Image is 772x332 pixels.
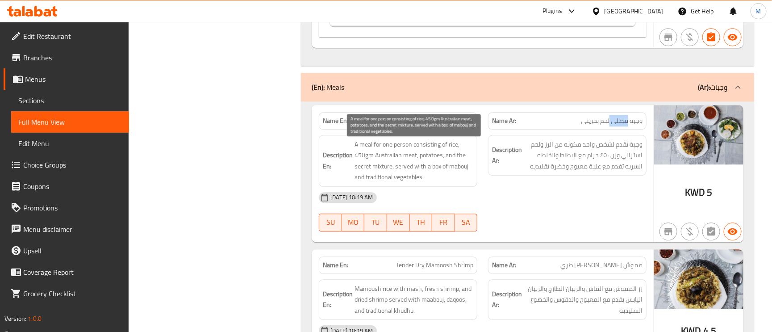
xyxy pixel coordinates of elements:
strong: Description En: [323,150,353,172]
span: Edit Restaurant [23,31,122,42]
a: Menu disclaimer [4,219,129,240]
span: Upsell [23,245,122,256]
strong: Description Ar: [492,144,522,166]
button: SA [455,214,478,231]
a: Branches [4,47,129,68]
a: Full Menu View [11,111,129,133]
span: 5 [707,184,713,201]
strong: Description En: [323,289,353,311]
span: FR [436,216,451,229]
span: Tender Dry Mamoosh Shrimp [396,261,473,270]
button: Not branch specific item [659,28,677,46]
span: مموش [PERSON_NAME] طري [560,261,643,270]
a: Edit Restaurant [4,25,129,47]
a: Grocery Checklist [4,283,129,304]
p: Meals [312,82,344,92]
a: Sections [11,90,129,111]
span: Coupons [23,181,122,192]
span: Menu disclaimer [23,224,122,235]
button: Not branch specific item [659,223,677,240]
span: Coverage Report [23,267,122,277]
button: Not has choices [702,223,720,240]
a: Coverage Report [4,261,129,283]
span: A meal for one person consisting of rice, 450gm Australian meat, potatoes, and the secret mixture... [355,139,473,183]
span: Edit Menu [18,138,122,149]
span: Sections [18,95,122,106]
img: %D9%85%D9%85%D9%88%D8%B4_%D8%B1%D8%A8%D9%8A%D8%A7%D9%86_%D9%8A%D8%A7%D8%A8%D8%B3_%D8%B7%D8%B1%D9%... [654,249,743,309]
span: TH [413,216,429,229]
div: (En): Meals(Ar):وجبات [301,73,754,101]
strong: Name En: [323,261,348,270]
div: Plugins [542,6,562,17]
a: Promotions [4,197,129,219]
span: رز المموش مع الماش والربيان الطازج والربيان اليابس يقدم مع المعبوج والدقوس والخضوع التقليديه [524,283,643,316]
button: Available [724,223,742,240]
button: TH [410,214,433,231]
p: وجبات [698,82,727,92]
button: Available [724,28,742,46]
a: Upsell [4,240,129,261]
button: MO [342,214,365,231]
a: Edit Menu [11,133,129,154]
span: MO [346,216,361,229]
a: Coupons [4,176,129,197]
span: Version: [4,313,26,324]
span: Grocery Checklist [23,288,122,299]
span: M [756,6,761,16]
strong: Description Ar: [492,289,522,311]
a: Choice Groups [4,154,129,176]
button: Has choices [702,28,720,46]
span: Menus [25,74,122,84]
span: Branches [23,52,122,63]
b: (En): [312,80,325,94]
span: SA [459,216,474,229]
span: SU [323,216,338,229]
strong: Name Ar: [492,116,516,126]
span: Full Menu View [18,117,122,127]
button: FR [432,214,455,231]
span: [DATE] 10:19 AM [327,193,376,202]
span: Promotions [23,202,122,213]
button: Purchased item [681,223,699,240]
span: وجبة تقدم لشخص واحد مكونه من الرز ولحم استرالي وزن ٤٥٠ جرام مع البطاط والخلطه السريه تقدم مع علبة... [524,139,643,172]
span: WE [391,216,406,229]
div: [GEOGRAPHIC_DATA] [605,6,664,16]
span: KWD [685,184,705,201]
span: Choice Groups [23,160,122,170]
button: SU [319,214,342,231]
img: %D9%88%D8%AC%D8%A8%D8%A9_%D9%85%D8%B5%D9%84%D9%8A_%D9%84%D8%AD%D9%85_%D8%A8%D8%AD%D8%B1%D9%8A%D9%... [654,105,743,164]
a: Menus [4,68,129,90]
span: Bahraini Meat Masly Meal [404,116,473,126]
span: 1.0.0 [28,313,42,324]
button: WE [387,214,410,231]
button: TU [364,214,387,231]
span: Mamoush rice with mash, fresh shrimp, and dried shrimp served with maabouj, daqoos, and tradition... [355,283,473,316]
span: TU [368,216,384,229]
strong: Name En: [323,116,348,126]
button: Purchased item [681,28,699,46]
span: وجبة مصلي لحم بحريني [581,116,643,126]
strong: Name Ar: [492,261,516,270]
b: (Ar): [698,80,710,94]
